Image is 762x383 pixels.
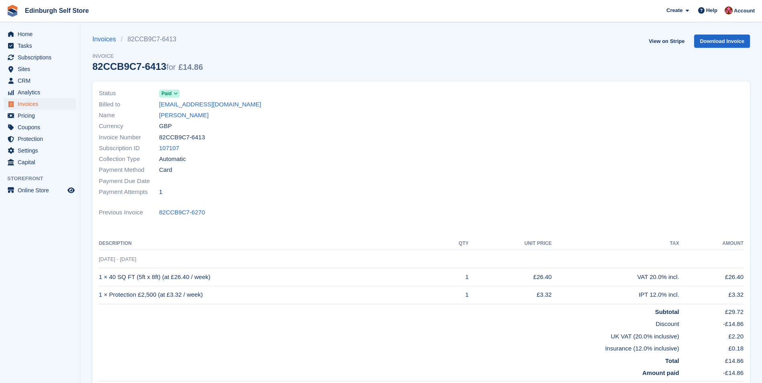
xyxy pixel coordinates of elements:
[679,329,744,341] td: £2.20
[7,175,80,183] span: Storefront
[161,90,172,97] span: Paid
[4,122,76,133] a: menu
[159,100,261,109] a: [EMAIL_ADDRESS][DOMAIN_NAME]
[18,98,66,110] span: Invoices
[66,185,76,195] a: Preview store
[99,341,679,353] td: Insurance (12.0% inclusive)
[18,87,66,98] span: Analytics
[552,273,679,282] div: VAT 20.0% incl.
[4,157,76,168] a: menu
[4,29,76,40] a: menu
[679,304,744,316] td: £29.72
[552,290,679,299] div: IPT 12.0% incl.
[99,177,159,186] span: Payment Due Date
[99,165,159,175] span: Payment Method
[4,98,76,110] a: menu
[679,341,744,353] td: £0.18
[18,145,66,156] span: Settings
[18,40,66,51] span: Tasks
[99,316,679,329] td: Discount
[99,208,159,217] span: Previous Invoice
[159,165,172,175] span: Card
[4,63,76,75] a: menu
[468,286,552,304] td: £3.32
[92,61,203,72] div: 82CCB9C7-6413
[178,63,203,71] span: £14.86
[4,87,76,98] a: menu
[99,286,438,304] td: 1 × Protection £2,500 (at £3.32 / week)
[18,52,66,63] span: Subscriptions
[18,63,66,75] span: Sites
[18,157,66,168] span: Capital
[4,52,76,63] a: menu
[92,35,121,44] a: Invoices
[655,308,679,315] strong: Subtotal
[4,145,76,156] a: menu
[159,144,179,153] a: 107107
[438,268,468,286] td: 1
[4,40,76,51] a: menu
[642,369,679,376] strong: Amount paid
[99,144,159,153] span: Subscription ID
[18,133,66,145] span: Protection
[679,268,744,286] td: £26.40
[552,237,679,250] th: Tax
[159,155,186,164] span: Automatic
[18,185,66,196] span: Online Store
[4,133,76,145] a: menu
[99,155,159,164] span: Collection Type
[468,237,552,250] th: Unit Price
[99,111,159,120] span: Name
[679,237,744,250] th: Amount
[99,89,159,98] span: Status
[99,329,679,341] td: UK VAT (20.0% inclusive)
[92,35,203,44] nav: breadcrumbs
[646,35,688,48] a: View on Stripe
[438,286,468,304] td: 1
[18,110,66,121] span: Pricing
[6,5,18,17] img: stora-icon-8386f47178a22dfd0bd8f6a31ec36ba5ce8667c1dd55bd0f319d3a0aa187defe.svg
[438,237,468,250] th: QTY
[99,268,438,286] td: 1 × 40 SQ FT (5ft x 8ft) (at £26.40 / week)
[99,122,159,131] span: Currency
[99,256,136,262] span: [DATE] - [DATE]
[694,35,750,48] a: Download Invoice
[4,75,76,86] a: menu
[468,268,552,286] td: £26.40
[166,63,176,71] span: for
[159,122,172,131] span: GBP
[99,187,159,197] span: Payment Attempts
[99,100,159,109] span: Billed to
[679,286,744,304] td: £3.32
[679,316,744,329] td: -£14.86
[706,6,717,14] span: Help
[22,4,92,17] a: Edinburgh Self Store
[159,208,205,217] a: 82CCB9C7-6270
[4,185,76,196] a: menu
[99,237,438,250] th: Description
[159,133,205,142] span: 82CCB9C7-6413
[679,365,744,381] td: -£14.86
[725,6,733,14] img: Lucy Michalec
[99,133,159,142] span: Invoice Number
[666,6,682,14] span: Create
[679,353,744,366] td: £14.86
[18,75,66,86] span: CRM
[159,187,162,197] span: 1
[159,89,180,98] a: Paid
[4,110,76,121] a: menu
[665,357,679,364] strong: Total
[18,29,66,40] span: Home
[92,52,203,60] span: Invoice
[159,111,208,120] a: [PERSON_NAME]
[18,122,66,133] span: Coupons
[734,7,755,15] span: Account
